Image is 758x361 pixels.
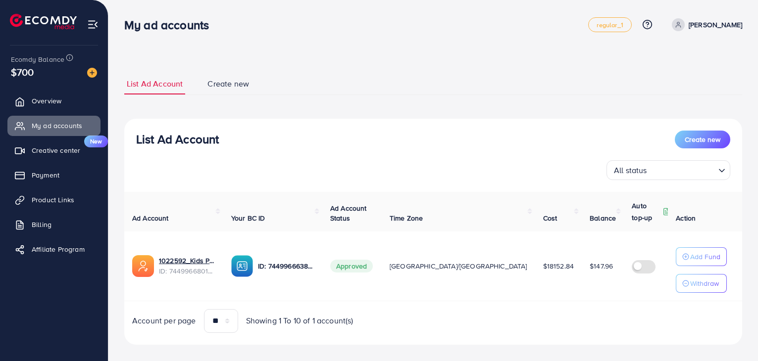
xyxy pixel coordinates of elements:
span: Payment [32,170,59,180]
p: ID: 7449966638168178689 [258,260,314,272]
a: 1022592_Kids Plaza_1734580571647 [159,256,215,266]
img: menu [87,19,99,30]
a: Product Links [7,190,101,210]
span: Ecomdy Balance [11,54,64,64]
h3: List Ad Account [136,132,219,146]
span: All status [612,163,649,178]
span: Ad Account [132,213,169,223]
img: ic-ba-acc.ded83a64.svg [231,255,253,277]
a: Overview [7,91,101,111]
span: New [84,135,108,147]
img: logo [10,14,77,29]
span: Create new [685,135,720,144]
p: Add Fund [690,251,720,263]
span: Your BC ID [231,213,265,223]
span: Overview [32,96,61,106]
a: [PERSON_NAME] [668,18,742,31]
span: My ad accounts [32,121,82,131]
span: [GEOGRAPHIC_DATA]/[GEOGRAPHIC_DATA] [390,261,527,271]
span: Cost [543,213,557,223]
span: $700 [11,65,34,79]
div: <span class='underline'>1022592_Kids Plaza_1734580571647</span></br>7449966801595088913 [159,256,215,276]
button: Withdraw [676,274,727,293]
p: [PERSON_NAME] [689,19,742,31]
span: Affiliate Program [32,244,85,254]
div: Search for option [606,160,730,180]
img: image [87,68,97,78]
a: Affiliate Program [7,239,101,259]
p: Withdraw [690,277,719,289]
a: My ad accounts [7,116,101,135]
input: Search for option [650,161,714,178]
span: Balance [590,213,616,223]
span: $147.96 [590,261,613,271]
span: Account per page [132,315,196,326]
iframe: Chat [716,316,751,354]
span: Creative center [32,145,80,155]
p: Auto top-up [632,200,660,224]
span: Billing [32,220,51,229]
span: Product Links [32,195,74,205]
a: regular_1 [588,17,631,32]
span: Action [676,213,696,223]
span: ID: 7449966801595088913 [159,266,215,276]
span: Create new [207,78,249,90]
span: Approved [330,260,373,272]
a: Creative centerNew [7,140,101,160]
a: Payment [7,165,101,185]
span: List Ad Account [127,78,183,90]
span: $18152.84 [543,261,574,271]
span: Ad Account Status [330,203,367,223]
span: regular_1 [597,22,623,28]
a: Billing [7,215,101,234]
h3: My ad accounts [124,18,217,32]
span: Showing 1 To 10 of 1 account(s) [246,315,354,326]
img: ic-ads-acc.e4c84228.svg [132,255,154,277]
button: Add Fund [676,247,727,266]
span: Time Zone [390,213,423,223]
button: Create new [675,131,730,148]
